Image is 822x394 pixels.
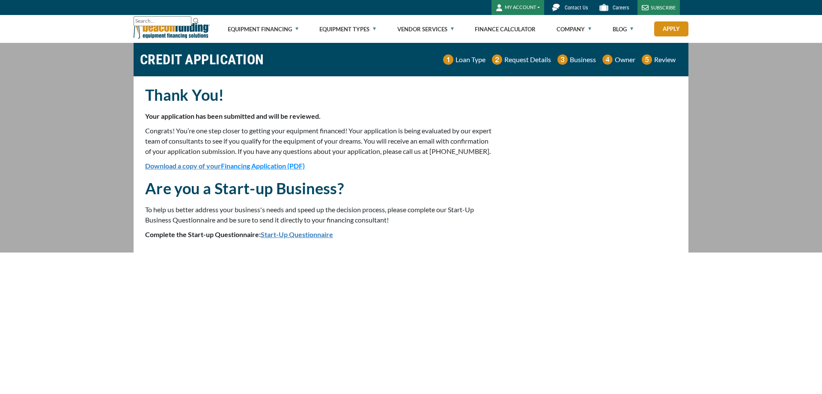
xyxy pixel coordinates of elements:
[319,15,376,43] a: Equipment Types
[134,16,191,26] input: Search
[261,230,333,238] a: Start-Up Questionnaire
[221,162,305,170] span: Financing Application (PDF)
[182,18,189,25] a: Clear search text
[145,229,493,240] p: Complete the Start-up Questionnaire:
[140,47,264,72] h1: CREDIT APPLICATION
[475,15,536,43] a: Finance Calculator
[504,54,551,65] p: Request Details
[145,162,305,170] a: Download a copy of yourFinancing Application (PDF)
[145,205,493,225] p: To help us better address your business's needs and speed up the decision process, please complet...
[570,54,596,65] p: Business
[145,126,493,156] p: Congrats! You’re one step closer to getting your equipment financed! Your application is being ev...
[557,15,591,43] a: Company
[134,15,210,43] img: Beacon Funding Corporation logo
[145,85,493,105] h2: Thank You!
[397,15,454,43] a: Vendor Services
[456,54,485,65] p: Loan Type
[145,111,493,121] p: Your application has been submitted and will be reviewed.
[602,54,613,65] img: Number 4
[613,15,633,43] a: Blog
[443,54,453,65] img: Number 1
[145,178,493,198] h2: Are you a Start-up Business?
[492,54,502,65] img: Number 2
[654,21,688,36] a: Apply
[228,15,298,43] a: Equipment Financing
[613,5,629,11] span: Careers
[654,54,676,65] p: Review
[557,54,568,65] img: Number 3
[565,5,588,11] span: Contact Us
[615,54,635,65] p: Owner
[642,54,652,65] img: Number 5
[193,17,200,24] img: Search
